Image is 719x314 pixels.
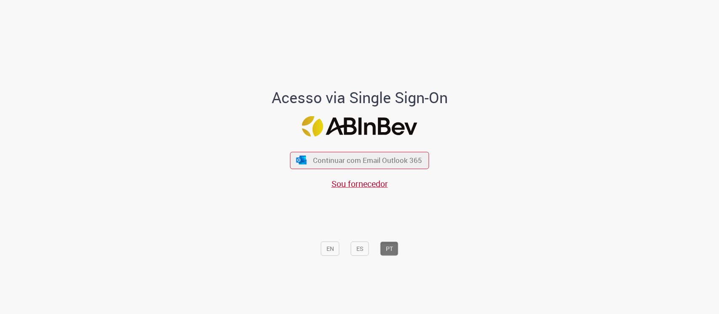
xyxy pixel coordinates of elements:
[302,116,417,136] img: Logo ABInBev
[313,155,422,165] span: Continuar com Email Outlook 365
[380,241,398,255] button: PT
[295,156,307,165] img: ícone Azure/Microsoft 360
[243,89,476,106] h1: Acesso via Single Sign-On
[321,241,339,255] button: EN
[290,152,429,169] button: ícone Azure/Microsoft 360 Continuar com Email Outlook 365
[331,178,388,189] a: Sou fornecedor
[351,241,369,255] button: ES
